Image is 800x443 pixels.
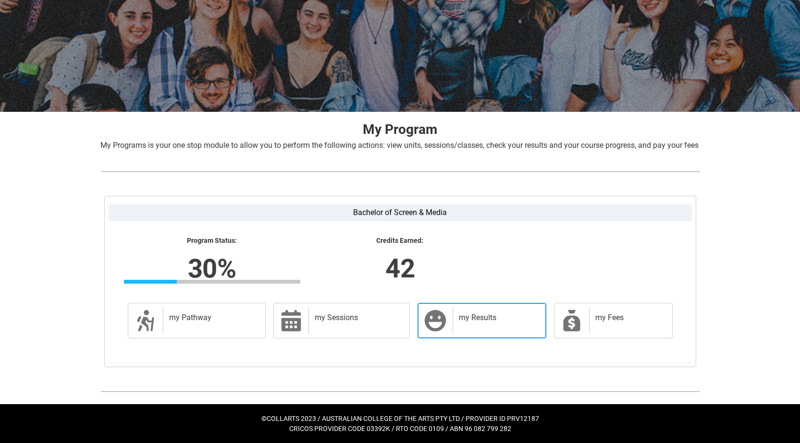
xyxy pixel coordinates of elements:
h2: my Pathway [169,313,256,323]
span: My Programs is your one stop module to allow you to perform the following actions: view units, se... [100,141,699,150]
h2: my Fees [595,313,663,323]
label: Bachelor of Screen & Media [109,204,692,221]
a: my Pathway [128,303,266,338]
div: Progress Bar [124,280,300,284]
lightning-formatted-number: 42 [250,249,550,288]
lightning-formatted-text: Program Status: [124,237,300,245]
lightning-formatted-text: Credits Earned: [312,237,488,245]
span: Description of icon when needed [134,309,157,332]
a: my Results [418,303,546,338]
strong: My Program [363,121,437,137]
span: My Payments [560,309,583,332]
h2: my Results [459,313,536,323]
img: REDU_GREY_LINE [100,386,700,396]
a: my Sessions [273,303,410,338]
lightning-formatted-number: 30% [62,249,362,288]
img: REDU_GREY_LINE [100,167,700,177]
a: my Fees [554,303,673,338]
h2: my Sessions [315,313,400,323]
